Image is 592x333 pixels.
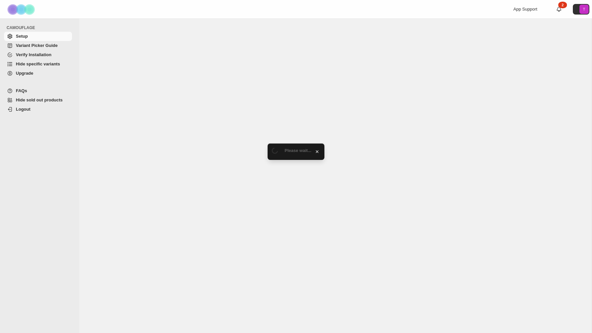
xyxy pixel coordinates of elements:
a: 2 [556,6,562,13]
span: Verify Installation [16,52,52,57]
span: FAQs [16,88,27,93]
span: CAMOUFLAGE [7,25,75,30]
text: T [583,7,585,11]
span: Logout [16,107,30,112]
a: FAQs [4,86,72,95]
a: Hide sold out products [4,95,72,105]
a: Upgrade [4,69,72,78]
span: Setup [16,34,28,39]
span: Variant Picker Guide [16,43,57,48]
a: Logout [4,105,72,114]
img: Camouflage [5,0,38,18]
span: Please wait... [285,148,312,153]
button: Avatar with initials T [573,4,589,15]
div: 2 [558,2,567,8]
span: Hide sold out products [16,97,63,102]
a: Variant Picker Guide [4,41,72,50]
span: App Support [513,7,537,12]
a: Hide specific variants [4,59,72,69]
a: Setup [4,32,72,41]
a: Verify Installation [4,50,72,59]
span: Hide specific variants [16,61,60,66]
span: Upgrade [16,71,33,76]
span: Avatar with initials T [579,5,589,14]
